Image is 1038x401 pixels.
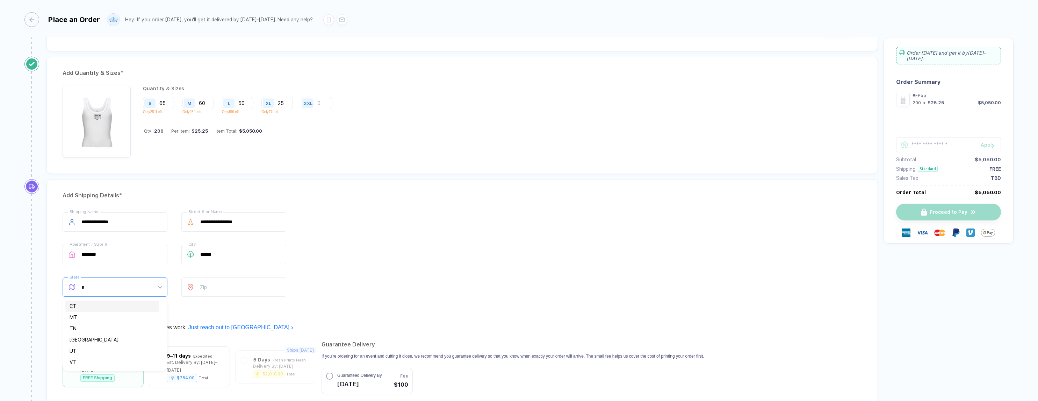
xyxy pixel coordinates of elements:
[216,128,262,134] div: Item Total:
[66,89,127,150] img: fb532979-991c-4453-8172-88a82dbff0cb_nt_front_1759245461088.jpg
[222,110,259,114] p: Only 59 Left
[190,128,208,134] div: $25.25
[144,128,164,134] div: Qty:
[149,100,152,106] div: S
[65,334,159,345] div: TX
[70,314,155,321] div: MT
[337,372,382,379] span: Guaranteed Delivery By
[167,359,224,374] div: Est. Delivery By: [DATE]–[DATE]
[896,190,926,195] div: Order Total
[193,352,212,360] div: Expedited
[978,100,1001,105] div: $5,050.00
[917,227,928,238] img: visa
[167,374,197,382] div: $754.00
[199,376,208,380] div: Total
[394,381,408,389] span: $100
[400,373,408,379] span: Fee
[152,128,164,134] span: 200
[898,94,908,105] img: fb532979-991c-4453-8172-88a82dbff0cb_nt_front_1759245461088.jpg
[125,17,313,23] div: Hey! If you order [DATE], you'll get it delivered by [DATE]–[DATE]. Need any help?
[143,86,338,91] div: Quantity & Sizes
[896,166,916,172] div: Shipping
[70,347,155,355] div: UT
[65,345,159,357] div: UT
[975,190,1001,195] div: $5,050.00
[913,100,921,105] div: 200
[48,15,100,24] div: Place an Order
[989,166,1001,172] div: FREE
[975,157,1001,162] div: $5,050.00
[70,336,155,344] div: [GEOGRAPHIC_DATA]
[902,228,910,237] img: express
[896,47,1001,64] div: Order [DATE] and get it by [DATE]–[DATE] .
[70,358,155,366] div: VT
[952,228,960,237] img: Paypal
[63,68,862,79] div: Add Quantity & Sizes
[991,175,1001,181] div: TBD
[322,339,704,350] h2: Guarantee Delivery
[322,368,413,394] button: Guaranteed Delivery By[DATE]Fee$100
[107,14,120,26] img: user profile
[237,128,262,134] div: $5,050.00
[896,157,916,162] div: Subtotal
[322,353,704,359] p: If you're ordering for an event and cutting it close, we recommend you guarantee delivery so that...
[182,110,219,114] p: Only 254 Left
[981,142,1001,148] div: Apply
[65,301,159,312] div: CT
[896,175,918,181] div: Sales Tax
[918,166,938,172] div: Standard
[63,190,862,201] div: Add Shipping Details
[167,352,191,360] div: 9–11 days
[934,227,945,238] img: master-card
[972,138,1001,152] button: Apply
[65,357,159,368] div: VT
[913,93,1001,98] div: #FP55
[70,302,155,310] div: CT
[65,312,159,323] div: MT
[337,379,382,390] span: [DATE]
[896,79,1001,85] div: Order Summary
[922,100,926,105] div: x
[143,110,180,114] p: Only 251 Left
[70,325,155,332] div: TN
[261,110,298,114] p: Only 77 Left
[981,226,995,240] img: GPay
[304,100,312,106] div: 2XL
[966,228,975,237] img: Venmo
[266,100,271,106] div: XL
[63,322,862,333] div: Need it faster? We can make most timelines work.
[65,323,159,334] div: TN
[228,100,230,106] div: L
[63,311,862,322] div: Shipping Method
[80,374,115,382] div: FREE Shipping
[187,100,192,106] div: M
[154,352,224,382] div: 9–11 days ExpeditedEst. Delivery By: [DATE]–[DATE]$754.00Total
[928,100,944,105] div: $25.25
[171,128,208,134] div: Per Item:
[188,324,294,330] a: Just reach out to [GEOGRAPHIC_DATA]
